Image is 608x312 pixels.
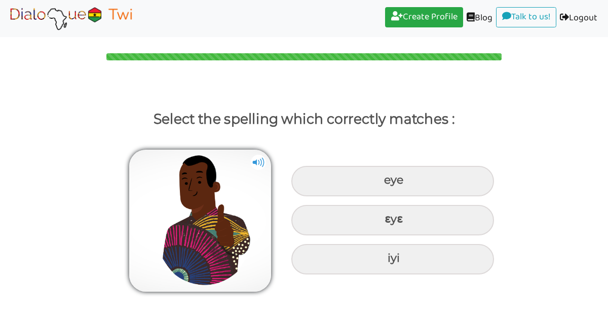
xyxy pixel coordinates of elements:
[251,155,266,170] img: cuNL5YgAAAABJRU5ErkJggg==
[385,7,463,27] a: Create Profile
[463,7,496,30] a: Blog
[291,166,494,196] div: eye
[496,7,556,27] a: Talk to us!
[556,7,601,30] a: Logout
[7,6,135,31] img: Select Course Page
[15,107,593,131] p: Select the spelling which correctly matches :
[291,244,494,274] div: iyi
[291,205,494,235] div: ɛyɛ
[129,150,271,292] img: certified3.png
